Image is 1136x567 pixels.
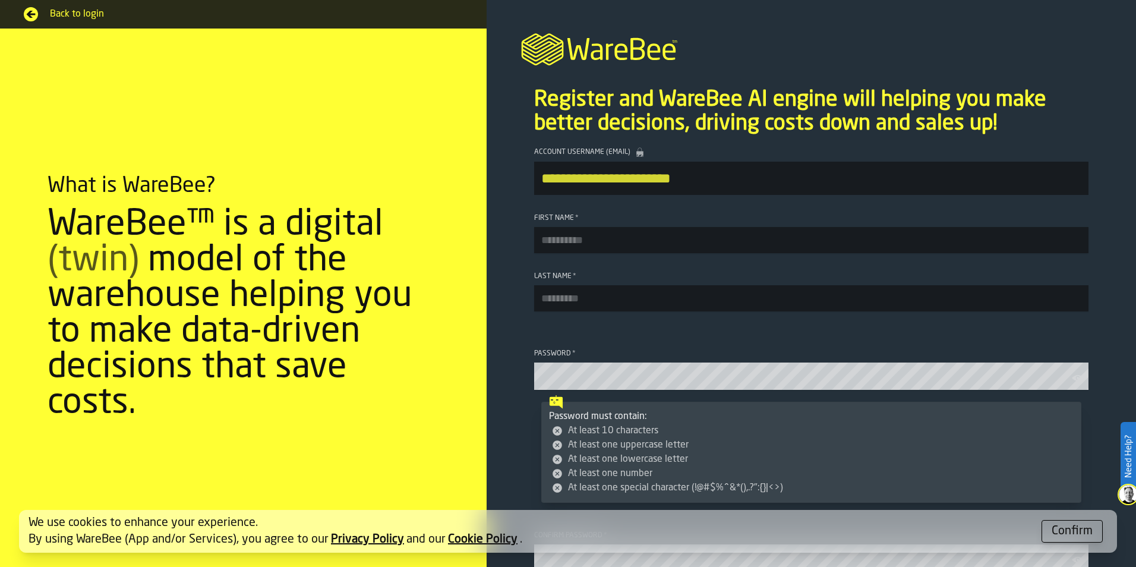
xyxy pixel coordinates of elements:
[575,214,579,222] span: Required
[534,227,1088,253] input: button-toolbar-First Name
[487,19,1136,76] a: logo-header
[1042,520,1103,543] button: button-
[1122,423,1135,490] label: Need Help?
[534,363,1088,390] input: button-toolbar-Password
[572,349,576,358] span: Required
[48,243,139,279] span: (twin)
[534,147,1088,157] div: Account Username (Email)
[534,214,1088,253] label: button-toolbar-First Name
[1052,523,1093,540] div: Confirm
[551,424,1074,438] li: At least 10 characters
[534,272,1088,281] div: Last Name
[534,162,1088,195] input: button-toolbar-Account Username (Email)
[534,349,1088,358] div: Password
[448,534,517,546] a: Cookie Policy
[48,174,216,198] div: What is WareBee?
[534,349,1088,390] label: button-toolbar-Password
[24,7,463,21] a: Back to login
[534,272,1088,311] label: button-toolbar-Last Name
[534,285,1088,311] input: button-toolbar-Last Name
[573,272,576,281] span: Required
[551,452,1074,467] li: At least one lowercase letter
[29,515,1032,548] div: We use cookies to enhance your experience. By using WareBee (App and/or Services), you agree to o...
[551,467,1074,481] li: At least one number
[534,88,1088,136] p: Register and WareBee AI engine will helping you make better decisions, driving costs down and sal...
[551,481,1074,495] li: At least one special character (!@#$%^&*(),.?":{}|<>)
[551,438,1074,452] li: At least one uppercase letter
[48,207,439,421] div: WareBee™ is a digital model of the warehouse helping you to make data-driven decisions that save ...
[549,409,1074,495] div: Password must contain:
[19,510,1117,553] div: alert-[object Object]
[534,214,1088,222] div: First Name
[331,534,404,546] a: Privacy Policy
[1072,372,1086,384] button: button-toolbar-Password
[50,7,463,21] span: Back to login
[534,147,1088,195] label: button-toolbar-Account Username (Email)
